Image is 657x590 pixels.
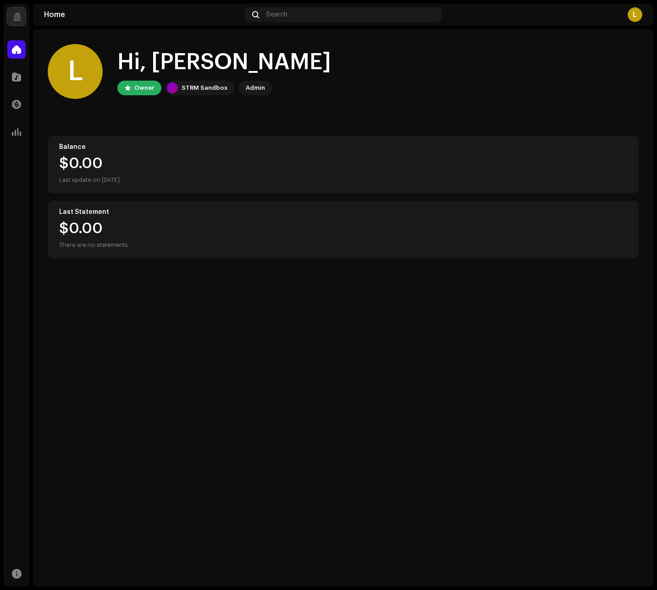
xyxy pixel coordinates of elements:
div: Last Statement [59,208,627,216]
div: Hi, [PERSON_NAME] [117,48,331,77]
div: Admin [246,82,265,93]
div: L [48,44,103,99]
div: STRM Sandbox [182,82,227,93]
div: L [628,7,642,22]
div: Owner [134,82,154,93]
span: Search [266,11,287,18]
re-o-card-value: Last Statement [48,201,639,258]
div: Balance [59,143,627,151]
div: Home [44,11,241,18]
div: There are no statements [59,240,128,251]
div: Last update on [DATE] [59,175,627,186]
re-o-card-value: Balance [48,136,639,193]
